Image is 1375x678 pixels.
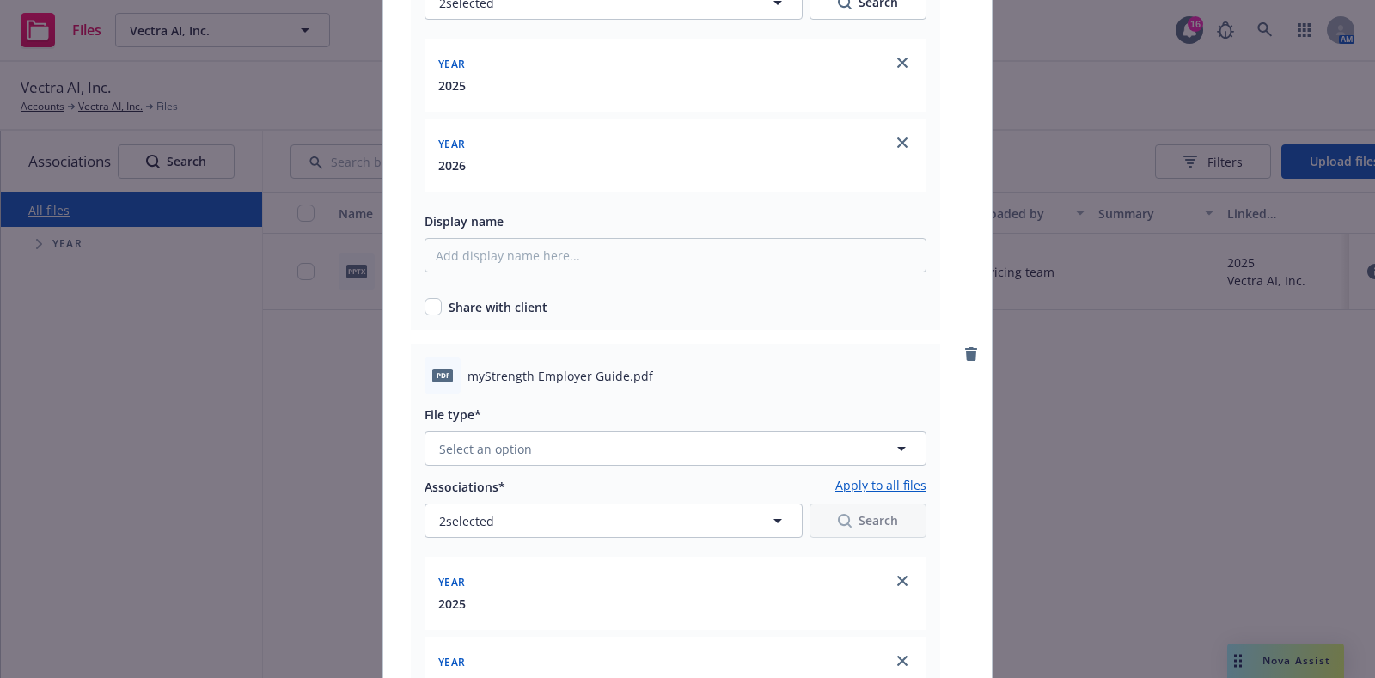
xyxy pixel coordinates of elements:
span: Share with client [449,298,547,316]
span: Year [438,137,465,151]
span: Year [438,655,465,669]
span: 2 selected [439,512,494,530]
span: Year [438,575,465,589]
span: Select an option [439,440,532,458]
button: 2selected [425,504,803,538]
span: Associations* [425,479,505,495]
a: close [892,651,913,671]
div: Search [838,504,898,537]
button: SearchSearch [810,504,926,538]
input: Add display name here... [425,238,926,272]
svg: Search [838,514,852,528]
span: pdf [432,369,453,382]
span: Display name [425,213,504,229]
span: File type* [425,406,481,423]
a: close [892,571,913,591]
a: remove [961,344,981,364]
button: 2025 [438,76,466,95]
button: Select an option [425,431,926,466]
button: 2025 [438,595,466,613]
span: Year [438,57,465,71]
a: Apply to all files [835,476,926,497]
a: close [892,132,913,153]
a: close [892,52,913,73]
button: 2026 [438,156,466,174]
span: myStrength Employer Guide.pdf [467,367,653,385]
